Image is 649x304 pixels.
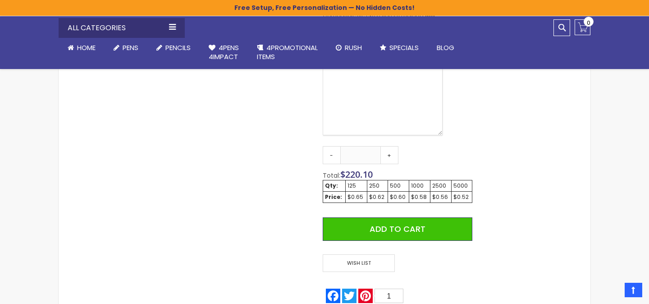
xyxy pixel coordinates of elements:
[428,38,463,58] a: Blog
[345,43,362,52] span: Rush
[390,182,407,189] div: 500
[341,289,357,303] a: Twitter
[587,18,590,27] span: 0
[323,146,341,164] a: -
[370,223,425,235] span: Add to Cart
[453,182,470,189] div: 5000
[323,254,398,272] a: Wish List
[325,193,342,201] strong: Price:
[357,289,404,303] a: Pinterest1
[347,182,365,189] div: 125
[389,43,419,52] span: Specials
[147,38,200,58] a: Pencils
[323,217,472,241] button: Add to Cart
[248,38,327,67] a: 4PROMOTIONALITEMS
[77,43,96,52] span: Home
[390,193,407,201] div: $0.60
[437,43,454,52] span: Blog
[371,38,428,58] a: Specials
[105,38,147,58] a: Pens
[165,43,191,52] span: Pencils
[345,168,373,180] span: 220.10
[123,43,138,52] span: Pens
[327,38,371,58] a: Rush
[625,283,642,297] a: Top
[369,193,386,201] div: $0.62
[257,43,318,61] span: 4PROMOTIONAL ITEMS
[59,38,105,58] a: Home
[325,182,338,189] strong: Qty:
[325,289,341,303] a: Facebook
[369,182,386,189] div: 250
[340,168,373,180] span: $
[411,182,428,189] div: 1000
[380,146,398,164] a: +
[323,171,340,180] span: Total:
[59,18,185,38] div: All Categories
[575,19,590,35] a: 0
[200,38,248,67] a: 4Pens4impact
[387,292,391,300] span: 1
[453,193,470,201] div: $0.52
[209,43,239,61] span: 4Pens 4impact
[323,254,395,272] span: Wish List
[411,193,428,201] div: $0.58
[432,193,449,201] div: $0.56
[347,193,365,201] div: $0.65
[432,182,449,189] div: 2500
